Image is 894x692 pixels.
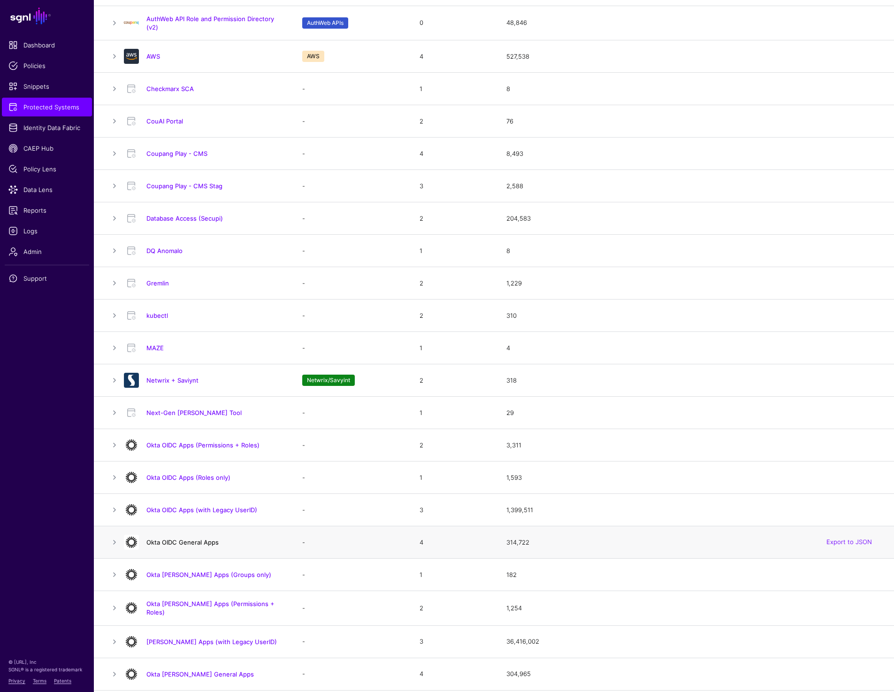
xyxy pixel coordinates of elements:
a: Policies [2,56,92,75]
span: Identity Data Fabric [8,123,85,132]
td: 1 [410,73,497,105]
td: 4 [410,40,497,73]
a: Identity Data Fabric [2,118,92,137]
div: 36,416,002 [506,637,879,646]
td: - [293,267,410,300]
a: CAEP Hub [2,139,92,158]
td: - [293,332,410,364]
a: Protected Systems [2,98,92,116]
img: svg+xml;base64,PHN2ZyB3aWR0aD0iNjQiIGhlaWdodD0iNjQiIHZpZXdCb3g9IjAgMCA2NCA2NCIgZmlsbD0ibm9uZSIgeG... [124,667,139,682]
img: svg+xml;base64,PHN2ZyB3aWR0aD0iNjQiIGhlaWdodD0iNjQiIHZpZXdCb3g9IjAgMCA2NCA2NCIgZmlsbD0ibm9uZSIgeG... [124,535,139,550]
img: svg+xml;base64,PHN2ZyB3aWR0aD0iNjQiIGhlaWdodD0iNjQiIHZpZXdCb3g9IjAgMCA2NCA2NCIgZmlsbD0ibm9uZSIgeG... [124,470,139,485]
img: svg+xml;base64,PHN2ZyB3aWR0aD0iNjQiIGhlaWdodD0iNjQiIHZpZXdCb3g9IjAgMCA2NCA2NCIgZmlsbD0ibm9uZSIgeG... [124,438,139,453]
div: 304,965 [506,669,879,679]
a: Netwrix + Saviynt [146,377,199,384]
td: - [293,300,410,332]
td: - [293,397,410,429]
span: Policies [8,61,85,70]
p: SGNL® is a registered trademark [8,666,85,673]
td: - [293,170,410,202]
td: 4 [410,658,497,690]
img: svg+xml;base64,PHN2ZyB3aWR0aD0iNjQiIGhlaWdodD0iNjQiIHZpZXdCb3g9IjAgMCA2NCA2NCIgZmlsbD0ibm9uZSIgeG... [124,49,139,64]
a: Okta [PERSON_NAME] General Apps [146,670,254,678]
span: Data Lens [8,185,85,194]
a: MAZE [146,344,164,352]
td: 1 [410,461,497,494]
td: - [293,625,410,658]
td: 0 [410,6,497,40]
a: Privacy [8,678,25,684]
td: - [293,591,410,625]
a: Data Lens [2,180,92,199]
a: Export to JSON [826,538,872,546]
a: SGNL [6,6,88,26]
div: 204,583 [506,214,879,223]
span: Dashboard [8,40,85,50]
a: Next-Gen [PERSON_NAME] Tool [146,409,242,416]
td: 2 [410,202,497,235]
a: Okta [PERSON_NAME] Apps (Permissions + Roles) [146,600,275,616]
a: Terms [33,678,46,684]
a: Checkmarx SCA [146,85,194,92]
td: 2 [410,105,497,138]
img: svg+xml;base64,PD94bWwgdmVyc2lvbj0iMS4wIiBlbmNvZGluZz0iVVRGLTgiIHN0YW5kYWxvbmU9Im5vIj8+CjwhLS0gQ3... [124,15,139,31]
td: 2 [410,591,497,625]
div: 8,493 [506,149,879,159]
td: 4 [410,138,497,170]
div: 29 [506,408,879,418]
td: 1 [410,397,497,429]
div: 1,593 [506,473,879,483]
a: Database Access (Secupi) [146,215,223,222]
span: Snippets [8,82,85,91]
a: Dashboard [2,36,92,54]
a: AWS [146,53,160,60]
td: - [293,526,410,559]
a: Coupang Play - CMS Stag [146,182,222,190]
td: 3 [410,170,497,202]
img: svg+xml;base64,PHN2ZyB3aWR0aD0iNjQiIGhlaWdodD0iNjQiIHZpZXdCb3g9IjAgMCA2NCA2NCIgZmlsbD0ibm9uZSIgeG... [124,502,139,517]
div: 76 [506,117,879,126]
a: Reports [2,201,92,220]
span: Support [8,274,85,283]
td: 3 [410,494,497,526]
td: - [293,73,410,105]
td: 1 [410,235,497,267]
td: - [293,461,410,494]
td: - [293,658,410,690]
div: 2,588 [506,182,879,191]
img: svg+xml;base64,PHN2ZyB3aWR0aD0iNjQiIGhlaWdodD0iNjQiIHZpZXdCb3g9IjAgMCA2NCA2NCIgZmlsbD0ibm9uZSIgeG... [124,567,139,582]
span: Netwrix/Savyint [302,375,355,386]
td: - [293,202,410,235]
td: - [293,138,410,170]
div: 3,311 [506,441,879,450]
a: CouAI Portal [146,117,183,125]
td: 2 [410,364,497,397]
span: CAEP Hub [8,144,85,153]
img: svg+xml;base64,PHN2ZyB3aWR0aD0iNjQiIGhlaWdodD0iNjQiIHZpZXdCb3g9IjAgMCA2NCA2NCIgZmlsbD0ibm9uZSIgeG... [124,634,139,649]
a: Patents [54,678,71,684]
div: 182 [506,570,879,580]
img: svg+xml;base64,PD94bWwgdmVyc2lvbj0iMS4wIiBlbmNvZGluZz0idXRmLTgiPz4KPCEtLSBHZW5lcmF0b3I6IEFkb2JlIE... [124,373,139,388]
td: - [293,494,410,526]
a: Okta OIDC Apps (Roles only) [146,474,230,481]
a: Logs [2,222,92,240]
td: 2 [410,300,497,332]
td: 2 [410,267,497,300]
td: 1 [410,559,497,591]
td: 4 [410,526,497,559]
div: 1,229 [506,279,879,288]
td: 3 [410,625,497,658]
a: Gremlin [146,279,169,287]
span: Logs [8,226,85,236]
div: 1,399,511 [506,506,879,515]
td: - [293,105,410,138]
div: 48,846 [506,18,879,28]
div: 527,538 [506,52,879,62]
p: © [URL], Inc [8,658,85,666]
a: Okta [PERSON_NAME] Apps (Groups only) [146,571,271,578]
a: Policy Lens [2,160,92,178]
a: Okta OIDC Apps (Permissions + Roles) [146,441,260,449]
a: DQ Anomalo [146,247,183,254]
a: kubectl [146,312,168,319]
div: 4 [506,344,879,353]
